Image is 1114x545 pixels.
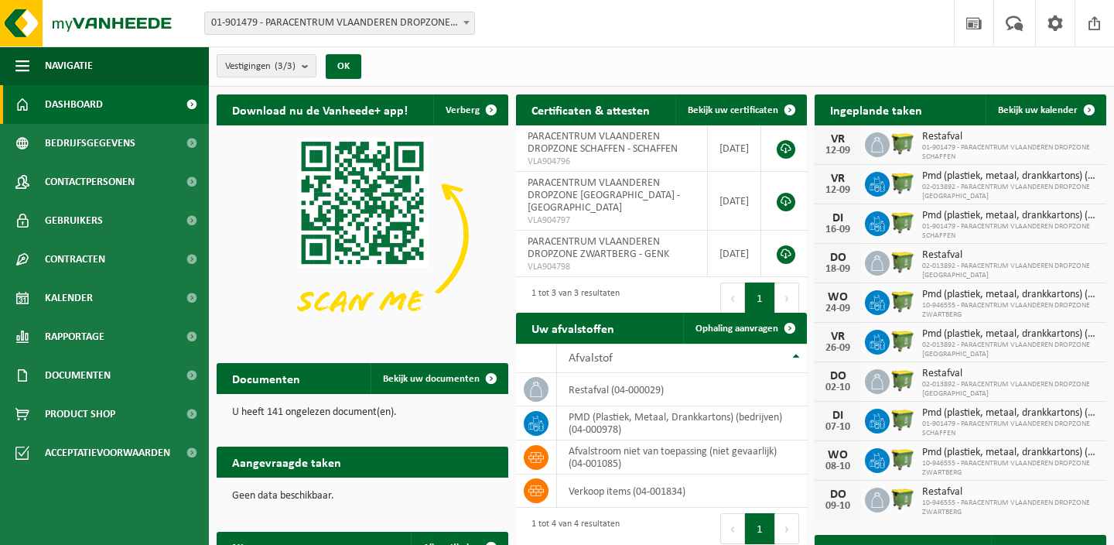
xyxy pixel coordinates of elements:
span: Navigatie [45,46,93,85]
span: Acceptatievoorwaarden [45,434,170,472]
span: Restafval [922,131,1099,143]
button: Next [775,513,799,544]
button: Verberg [433,94,507,125]
button: Next [775,283,799,314]
h2: Download nu de Vanheede+ app! [217,94,423,125]
span: Afvalstof [569,352,613,365]
div: 07-10 [822,422,853,433]
div: WO [822,449,853,461]
div: 02-10 [822,382,853,393]
img: WB-1100-HPE-GN-50 [890,249,916,275]
span: Pmd (plastiek, metaal, drankkartons) (bedrijven) [922,170,1099,183]
div: 18-09 [822,264,853,275]
span: 02-013892 - PARACENTRUM VLAANDEREN DROPZONE [GEOGRAPHIC_DATA] [922,341,1099,359]
span: Bekijk uw kalender [998,105,1078,115]
span: Bekijk uw documenten [383,374,480,384]
div: VR [822,133,853,146]
button: OK [326,54,361,79]
span: Restafval [922,368,1099,380]
td: [DATE] [708,231,761,277]
span: 01-901479 - PARACENTRUM VLAANDEREN DROPZONE SCHAFFEN [922,143,1099,162]
td: restafval (04-000029) [557,373,808,406]
img: WB-1100-HPE-GN-51 [890,485,916,512]
td: verkoop items (04-001834) [557,475,808,508]
span: 10-946555 - PARACENTRUM VLAANDEREN DROPZONE ZWARTBERG [922,301,1099,320]
span: Gebruikers [45,201,103,240]
span: Pmd (plastiek, metaal, drankkartons) (bedrijven) [922,447,1099,459]
img: WB-1100-HPE-GN-50 [890,170,916,196]
span: PARACENTRUM VLAANDEREN DROPZONE SCHAFFEN - SCHAFFEN [528,131,678,155]
img: WB-1100-HPE-GN-51 [890,288,916,314]
div: DI [822,212,853,225]
h2: Uw afvalstoffen [516,313,630,343]
td: PMD (Plastiek, Metaal, Drankkartons) (bedrijven) (04-000978) [557,406,808,440]
td: afvalstroom niet van toepassing (niet gevaarlijk) (04-001085) [557,440,808,475]
img: Download de VHEPlus App [217,125,508,344]
span: Dashboard [45,85,103,124]
span: 10-946555 - PARACENTRUM VLAANDEREN DROPZONE ZWARTBERG [922,459,1099,478]
span: PARACENTRUM VLAANDEREN DROPZONE [GEOGRAPHIC_DATA] - [GEOGRAPHIC_DATA] [528,177,680,214]
span: 01-901479 - PARACENTRUM VLAANDEREN DROPZONE SCHAFFEN - SCHAFFEN [205,12,474,34]
h2: Aangevraagde taken [217,447,357,477]
span: Bekijk uw certificaten [688,105,778,115]
span: 01-901479 - PARACENTRUM VLAANDEREN DROPZONE SCHAFFEN [922,420,1099,438]
div: 12-09 [822,146,853,156]
span: 10-946555 - PARACENTRUM VLAANDEREN DROPZONE ZWARTBERG [922,499,1099,517]
div: 16-09 [822,225,853,235]
span: Product Shop [45,395,115,434]
div: DO [822,252,853,264]
div: DI [822,410,853,422]
div: 09-10 [822,501,853,512]
span: 02-013892 - PARACENTRUM VLAANDEREN DROPZONE [GEOGRAPHIC_DATA] [922,262,1099,280]
div: VR [822,173,853,185]
h2: Certificaten & attesten [516,94,665,125]
span: Contracten [45,240,105,279]
span: Contactpersonen [45,163,135,201]
span: Ophaling aanvragen [695,324,778,334]
button: Previous [720,513,745,544]
span: VLA904796 [528,156,696,168]
p: Geen data beschikbaar. [232,491,493,502]
span: Kalender [45,279,93,317]
div: 08-10 [822,461,853,472]
span: Documenten [45,356,111,395]
h2: Documenten [217,363,316,393]
span: VLA904798 [528,261,696,273]
button: 1 [745,513,775,544]
img: WB-1100-HPE-GN-51 [890,406,916,433]
td: [DATE] [708,125,761,172]
span: Pmd (plastiek, metaal, drankkartons) (bedrijven) [922,289,1099,301]
img: WB-1100-HPE-GN-51 [890,446,916,472]
div: 1 tot 3 van 3 resultaten [524,281,620,315]
img: WB-1100-HPE-GN-51 [890,130,916,156]
span: 02-013892 - PARACENTRUM VLAANDEREN DROPZONE [GEOGRAPHIC_DATA] [922,380,1099,399]
span: Vestigingen [225,55,296,78]
span: VLA904797 [528,214,696,227]
img: WB-1100-HPE-GN-50 [890,327,916,354]
button: Vestigingen(3/3) [217,54,316,77]
div: 24-09 [822,303,853,314]
img: WB-1100-HPE-GN-51 [890,209,916,235]
a: Bekijk uw documenten [371,363,507,394]
span: Pmd (plastiek, metaal, drankkartons) (bedrijven) [922,328,1099,341]
p: U heeft 141 ongelezen document(en). [232,407,493,418]
span: 01-901479 - PARACENTRUM VLAANDEREN DROPZONE SCHAFFEN - SCHAFFEN [204,12,475,35]
span: Pmd (plastiek, metaal, drankkartons) (bedrijven) [922,407,1099,420]
span: Restafval [922,486,1099,499]
div: 26-09 [822,343,853,354]
div: VR [822,331,853,343]
count: (3/3) [275,61,296,71]
h2: Ingeplande taken [815,94,938,125]
span: Pmd (plastiek, metaal, drankkartons) (bedrijven) [922,210,1099,222]
span: Verberg [446,105,480,115]
div: DO [822,488,853,501]
a: Bekijk uw kalender [986,94,1105,125]
span: Bedrijfsgegevens [45,124,135,163]
span: PARACENTRUM VLAANDEREN DROPZONE ZWARTBERG - GENK [528,236,669,260]
td: [DATE] [708,172,761,231]
a: Ophaling aanvragen [683,313,805,344]
span: Rapportage [45,317,104,356]
button: 1 [745,283,775,314]
span: 02-013892 - PARACENTRUM VLAANDEREN DROPZONE [GEOGRAPHIC_DATA] [922,183,1099,201]
div: WO [822,291,853,303]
